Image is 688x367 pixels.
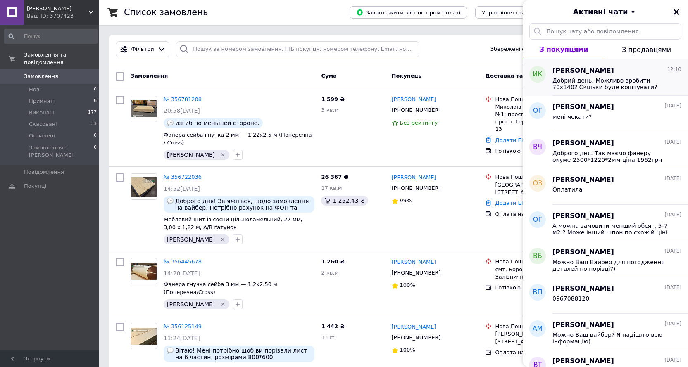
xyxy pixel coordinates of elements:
span: Нові [29,86,41,93]
span: Замовлення [24,73,58,80]
span: [PERSON_NAME] [552,357,614,366]
span: [PERSON_NAME] [552,102,614,112]
a: Меблевий щит із сосни цільноламельний, 27 мм, 3,00 х 1,22 м, А/В ґатунок [164,216,302,230]
button: ОГ[PERSON_NAME][DATE]А можна замовити менший обсяг, 5-7 м2 ? Може інший шпон по схожій ціні [523,205,688,241]
span: 0 [94,144,97,159]
button: ВБ[PERSON_NAME][DATE]Можно Ваш Вайбер для погодження деталей по порізці?) [523,241,688,277]
h1: Список замовлень [124,7,208,17]
span: ОЗ [533,179,543,188]
span: ВЧ [533,142,542,152]
span: [PERSON_NAME] [552,248,614,257]
span: [DATE] [664,248,681,255]
span: 26 367 ₴ [321,174,348,180]
span: Прийняті [29,97,55,105]
a: Додати ЕН [495,137,525,143]
a: [PERSON_NAME] [392,96,436,104]
span: Можно Ваш Вайбер для погодження деталей по порізці?) [552,259,670,272]
span: Покупці [24,182,46,190]
span: Доброго дня! Звʼяжіться, щодо замовлення на вайбер. Потрібно рахунок на ФОП та обговорити умови д... [175,198,311,211]
span: Замовлення та повідомлення [24,51,99,66]
a: Фото товару [131,173,157,200]
span: Добрий день. Можливо зробити 70х140? Скільки буде коштувати? [552,77,670,90]
a: Фото товару [131,258,157,284]
div: 1 252.43 ₴ [321,196,368,206]
img: :speech_balloon: [167,347,174,354]
img: Фото товару [131,328,157,345]
div: Готівкою (касовий чек) [495,284,591,291]
span: Оплачені [29,132,55,140]
a: Фанера сейба гнучка 2 мм — 1,22х2,5 м (Поперечна / Cross) [164,132,312,146]
button: ВЧ[PERSON_NAME][DATE]Доброго дня. Так маємо фанеру окуме 2500*1220*2мм ціна 1962грн за лист. Скіл... [523,132,688,168]
span: ОГ [533,215,542,225]
span: [PERSON_NAME] [167,152,215,158]
span: 1 442 ₴ [321,323,344,329]
span: Збережені фільтри: [490,45,547,53]
span: Активні чати [573,7,628,17]
span: ИК [533,70,542,79]
button: АМ[PERSON_NAME][DATE]Можно Ваш вайбер? Я надішлю всю інформацію) [523,314,688,350]
button: Управління статусами [475,6,552,19]
span: 1 599 ₴ [321,96,344,102]
span: Доставка та оплата [485,73,546,79]
a: Фото товару [131,96,157,122]
span: [DATE] [664,175,681,182]
span: Завантажити звіт по пром-оплаті [356,9,460,16]
span: изгиб по меньшей стороне. [175,120,259,126]
span: 14:20[DATE] [164,270,200,277]
span: Фільтри [131,45,154,53]
button: Закрити [671,7,681,17]
span: З покупцями [540,45,588,53]
a: Додати ЕН [495,200,525,206]
button: ИК[PERSON_NAME]12:10Добрий день. Можливо зробити 70х140? Скільки буде коштувати? [523,59,688,96]
span: Вуд Вей Експерт [27,5,89,12]
div: [PERSON_NAME], №1: вул. [STREET_ADDRESS] [495,330,591,345]
span: 12:10 [667,66,681,73]
span: 0967088120 [552,295,589,302]
div: [PHONE_NUMBER] [390,268,443,278]
span: Скасовані [29,121,57,128]
div: [PHONE_NUMBER] [390,105,443,116]
span: 100% [400,347,415,353]
span: Без рейтингу [400,120,438,126]
a: [PERSON_NAME] [392,258,436,266]
img: Фото товару [131,263,157,280]
div: Оплата на рахунок [495,349,591,356]
div: Нова Пошта [495,173,591,181]
button: ВП[PERSON_NAME][DATE]0967088120 [523,277,688,314]
span: Замовлення з [PERSON_NAME] [29,144,94,159]
span: Виконані [29,109,55,116]
span: 99% [400,197,412,204]
img: :speech_balloon: [167,198,174,204]
img: Фото товару [131,177,157,197]
span: З продавцями [622,46,671,54]
div: [PHONE_NUMBER] [390,183,443,194]
div: Миколаїв ([GEOGRAPHIC_DATA].), №1: просп. Героїв України (ран. просп. Героїв Сталінграду), буд. 13 [495,103,591,133]
button: ОГ[PERSON_NAME][DATE]мені чекати? [523,96,688,132]
svg: Видалити мітку [219,152,226,158]
span: [DATE] [664,357,681,364]
span: 0 [94,132,97,140]
span: Повідомлення [24,168,64,176]
span: ВБ [533,251,542,261]
span: 17 кв.м [321,185,342,191]
span: А можна замовити менший обсяг, 5-7 м2 ? Може інший шпон по схожій ціні [552,223,670,236]
span: мені чекати? [552,114,592,120]
span: [PERSON_NAME] [167,236,215,243]
span: [PERSON_NAME] [167,301,215,308]
span: Можно Ваш вайбер? Я надішлю всю інформацію) [552,331,670,345]
a: № 356445678 [164,258,202,265]
input: Пошук чату або повідомлення [529,23,681,40]
div: Нова Пошта [495,258,591,265]
span: 20:58[DATE] [164,107,200,114]
img: Фото товару [131,100,157,117]
span: ОГ [533,106,542,116]
span: Покупець [392,73,422,79]
span: [PERSON_NAME] [552,284,614,294]
span: 11:24[DATE] [164,335,200,341]
span: Cума [321,73,336,79]
a: [PERSON_NAME] [392,323,436,331]
span: Вітаю! Мені потрібно щоб ви порізали лист на 6 частин, розмірами 800*600 [175,347,311,360]
svg: Видалити мітку [219,301,226,308]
